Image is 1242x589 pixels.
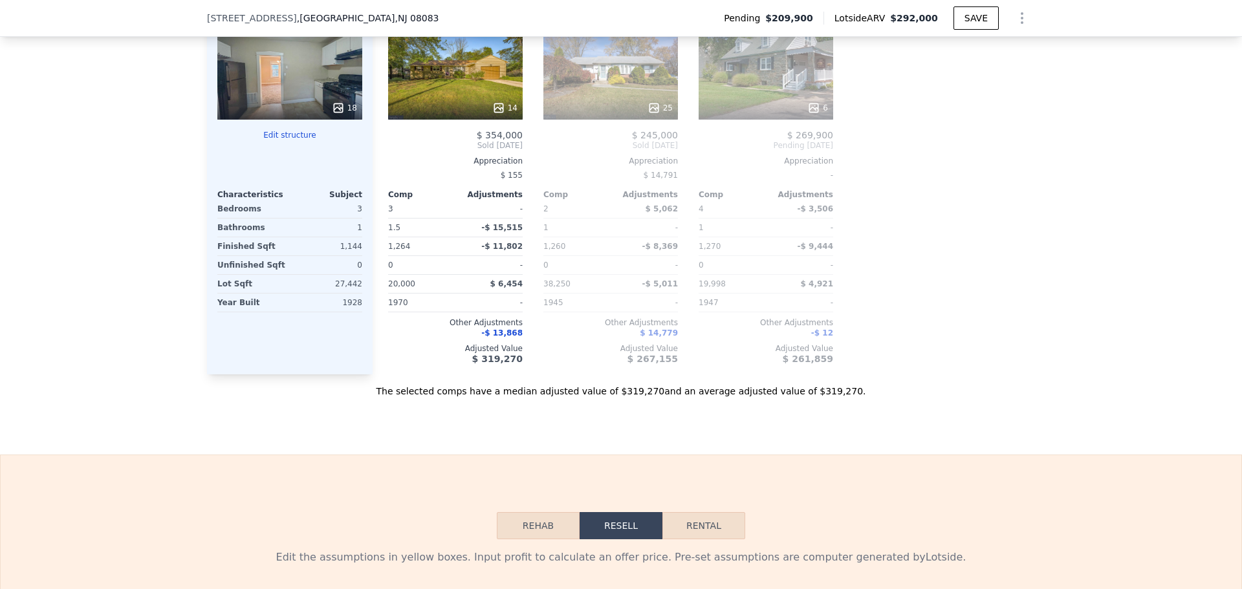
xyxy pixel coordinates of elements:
[217,256,287,274] div: Unfinished Sqft
[217,189,290,200] div: Characteristics
[783,354,833,364] span: $ 261,859
[388,189,455,200] div: Comp
[458,200,523,218] div: -
[662,512,745,539] button: Rental
[765,12,813,25] span: $209,900
[388,140,523,151] span: Sold [DATE]
[388,317,523,328] div: Other Adjustments
[699,279,726,288] span: 19,998
[953,6,999,30] button: SAVE
[1009,5,1035,31] button: Show Options
[768,256,833,274] div: -
[388,242,410,251] span: 1,264
[699,156,833,166] div: Appreciation
[458,256,523,274] div: -
[388,156,523,166] div: Appreciation
[217,219,287,237] div: Bathrooms
[699,219,763,237] div: 1
[640,328,678,337] span: $ 14,779
[613,219,678,237] div: -
[699,242,721,251] span: 1,270
[490,279,523,288] span: $ 6,454
[292,200,362,218] div: 3
[543,279,571,288] span: 38,250
[632,130,678,140] span: $ 245,000
[699,343,833,354] div: Adjusted Value
[217,130,362,140] button: Edit structure
[388,279,415,288] span: 20,000
[646,204,678,213] span: $ 5,062
[699,204,704,213] span: 4
[492,102,517,114] div: 14
[766,189,833,200] div: Adjustments
[834,12,890,25] span: Lotside ARV
[388,343,523,354] div: Adjusted Value
[297,12,439,25] span: , [GEOGRAPHIC_DATA]
[811,328,833,337] span: -$ 12
[395,13,439,23] span: , NJ 08083
[477,130,523,140] span: $ 354,000
[768,219,833,237] div: -
[798,204,833,213] span: -$ 3,506
[543,343,678,354] div: Adjusted Value
[580,512,662,539] button: Resell
[543,242,565,251] span: 1,260
[501,171,523,180] span: $ 155
[497,512,580,539] button: Rehab
[292,237,362,255] div: 1,144
[699,317,833,328] div: Other Adjustments
[217,275,287,293] div: Lot Sqft
[292,294,362,312] div: 1928
[642,242,678,251] span: -$ 8,369
[699,166,833,184] div: -
[648,102,673,114] div: 25
[798,242,833,251] span: -$ 9,444
[768,294,833,312] div: -
[543,294,608,312] div: 1945
[543,317,678,328] div: Other Adjustments
[787,130,833,140] span: $ 269,900
[543,219,608,237] div: 1
[613,294,678,312] div: -
[699,140,833,151] span: Pending [DATE]
[801,279,833,288] span: $ 4,921
[207,12,297,25] span: [STREET_ADDRESS]
[472,354,523,364] span: $ 319,270
[481,328,523,337] span: -$ 13,868
[627,354,678,364] span: $ 267,155
[699,261,704,270] span: 0
[388,204,393,213] span: 3
[292,219,362,237] div: 1
[543,140,678,151] span: Sold [DATE]
[217,294,287,312] div: Year Built
[699,294,763,312] div: 1947
[388,219,453,237] div: 1.5
[724,12,765,25] span: Pending
[543,156,678,166] div: Appreciation
[543,189,611,200] div: Comp
[642,279,678,288] span: -$ 5,011
[543,261,549,270] span: 0
[481,242,523,251] span: -$ 11,802
[611,189,678,200] div: Adjustments
[481,223,523,232] span: -$ 15,515
[332,102,357,114] div: 18
[207,374,1035,398] div: The selected comps have a median adjusted value of $319,270 and an average adjusted value of $319...
[388,294,453,312] div: 1970
[388,261,393,270] span: 0
[455,189,523,200] div: Adjustments
[290,189,362,200] div: Subject
[217,200,287,218] div: Bedrooms
[699,189,766,200] div: Comp
[217,237,287,255] div: Finished Sqft
[613,256,678,274] div: -
[890,13,938,23] span: $292,000
[644,171,678,180] span: $ 14,791
[217,550,1025,565] div: Edit the assumptions in yellow boxes. Input profit to calculate an offer price. Pre-set assumptio...
[292,275,362,293] div: 27,442
[543,204,549,213] span: 2
[458,294,523,312] div: -
[292,256,362,274] div: 0
[807,102,828,114] div: 6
